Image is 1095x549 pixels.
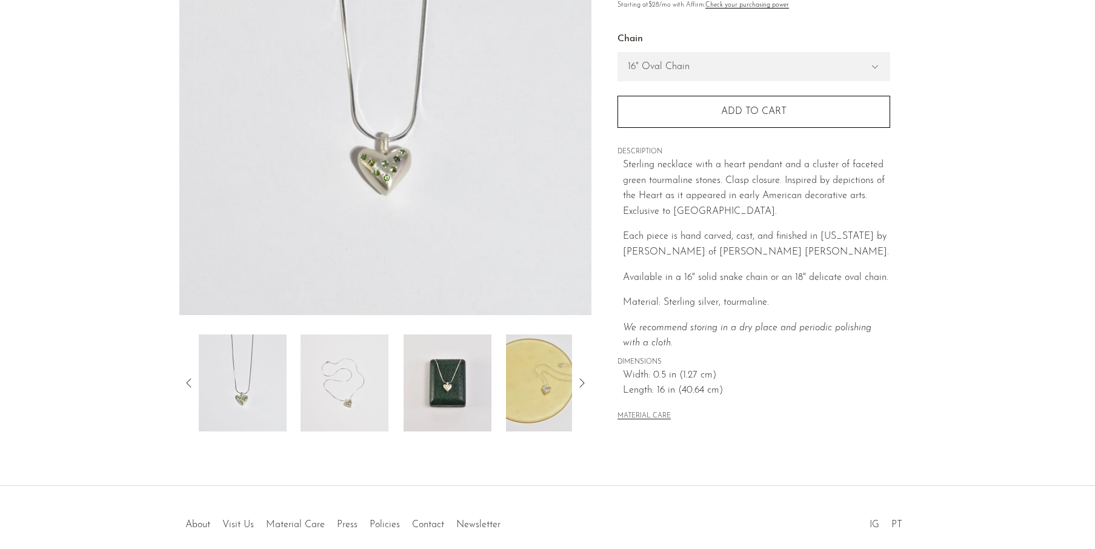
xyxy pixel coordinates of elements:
a: Policies [370,520,400,530]
a: IG [870,520,879,530]
span: Each piece is hand carved, cast, and finished in [US_STATE] by [PERSON_NAME] of [PERSON_NAME] [PE... [623,231,889,257]
a: Material Care [266,520,325,530]
i: We recommend storing in a dry place and periodic polishing with a cloth. [623,323,871,348]
img: Tourmaline American Folk Heart Pendant Necklace [301,334,388,431]
span: $28 [648,2,659,8]
label: Chain [617,32,890,47]
a: Press [337,520,358,530]
span: Add to cart [721,106,787,118]
a: PT [891,520,902,530]
ul: Quick links [179,510,507,533]
span: DESCRIPTION [617,147,890,158]
span: DIMENSIONS [617,357,890,368]
p: Sterling necklace with a heart pendant and a cluster of faceted green tourmaline stones. Clasp cl... [623,158,890,219]
ul: Social Medias [864,510,908,533]
span: Material: Sterling silver, tourmaline. [623,298,769,307]
button: Add to cart [617,96,890,127]
a: Contact [412,520,444,530]
a: Visit Us [222,520,254,530]
p: Available in a 16" solid snake chain or an 18" delicate oval chain. [623,270,890,286]
span: Length: 16 in (40.64 cm) [623,383,890,399]
img: Tourmaline American Folk Heart Pendant Necklace [506,334,594,431]
img: Tourmaline American Folk Heart Pendant Necklace [199,334,287,431]
img: Tourmaline American Folk Heart Pendant Necklace [404,334,491,431]
span: Width: 0.5 in (1.27 cm) [623,368,890,384]
button: MATERIAL CARE [617,412,671,421]
a: Check your purchasing power - Learn more about Affirm Financing (opens in modal) [705,2,789,8]
a: About [185,520,210,530]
